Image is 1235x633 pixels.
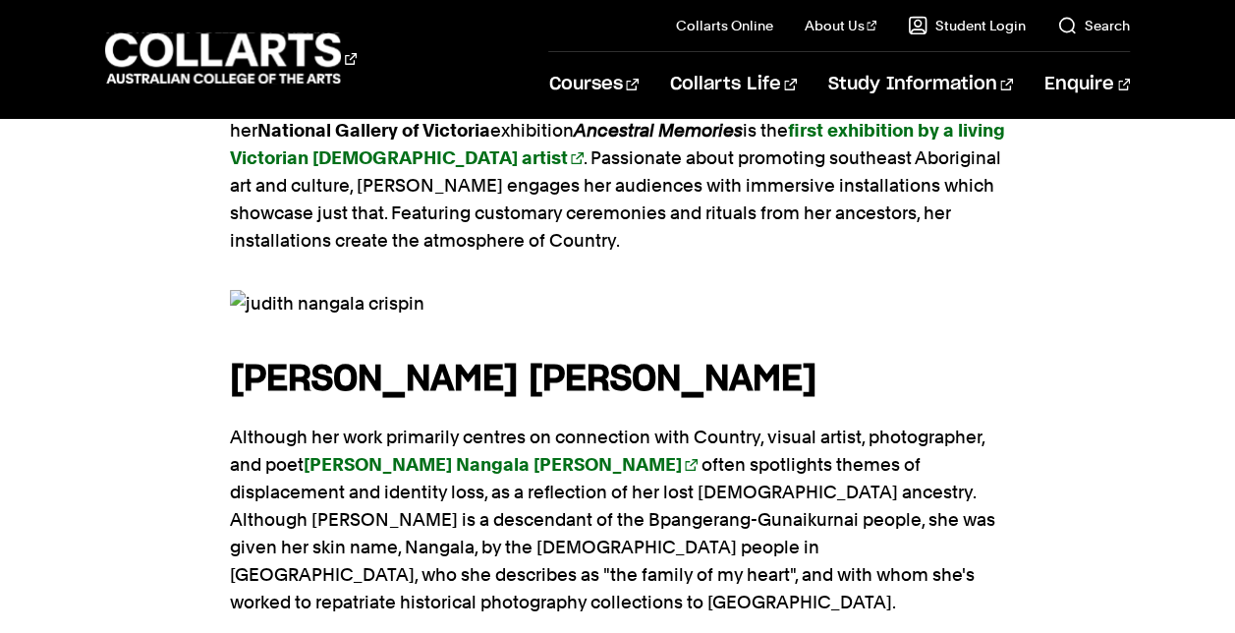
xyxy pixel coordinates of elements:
p: is a Yorta Yorta/[PERSON_NAME]/[PERSON_NAME] [PERSON_NAME]/Boonwurrung woman whose creative pract... [230,34,1006,255]
p: Although her work primarily centres on connection with Country, visual artist, photographer, and ... [230,424,1006,616]
strong: [PERSON_NAME] [PERSON_NAME] [230,362,816,397]
div: Go to homepage [105,30,357,86]
em: Ancestral Memories [574,120,743,141]
strong: [PERSON_NAME] Nangala [PERSON_NAME] [304,454,682,475]
a: Study Information [828,52,1013,117]
a: About Us [805,16,877,35]
a: Courses [548,52,638,117]
a: Student Login [908,16,1026,35]
a: [PERSON_NAME] Nangala [PERSON_NAME] [304,454,698,475]
img: judith nangala crispin [230,290,1006,317]
a: Search [1057,16,1130,35]
a: first exhibition by a living Victorian [DEMOGRAPHIC_DATA] artist [230,120,1005,168]
a: Enquire [1044,52,1130,117]
a: Collarts Life [670,52,797,117]
strong: National Gallery of Victoria [257,120,490,141]
a: Collarts Online [676,16,773,35]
